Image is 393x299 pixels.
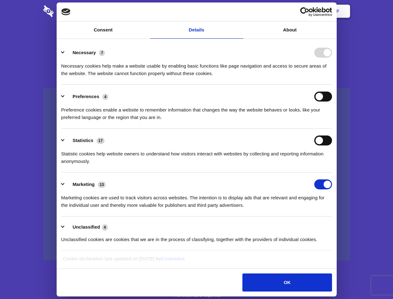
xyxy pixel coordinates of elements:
button: Statistics (17) [61,135,109,145]
button: Marketing (13) [61,179,110,189]
span: 4 [102,94,108,100]
label: Statistics [73,138,93,143]
a: Wistia video thumbnail [43,88,350,261]
div: Marketing cookies are used to track visitors across websites. The intention is to display ads tha... [61,189,332,209]
div: Cookie declaration last updated on [DATE] by [58,255,335,267]
a: Login [282,2,309,21]
a: Contact [252,2,281,21]
img: logo-wordmark-white-trans-d4663122ce5f474addd5e946df7df03e33cb6a1c49d2221995e7729f52c070b2.svg [43,5,96,17]
div: Unclassified cookies are cookies that we are in the process of classifying, together with the pro... [61,231,332,243]
span: 17 [96,138,105,144]
iframe: Drift Widget Chat Controller [362,268,386,292]
a: Pricing [183,2,210,21]
button: OK [242,273,332,292]
a: Cookiebot [161,256,185,261]
button: Necessary (7) [61,48,109,58]
span: 7 [99,50,105,56]
button: Preferences (4) [61,92,112,102]
label: Marketing [73,182,95,187]
h4: Auto-redaction of sensitive data, encrypted data sharing and self-destructing private chats. Shar... [43,57,350,77]
span: 13 [98,182,106,188]
label: Necessary [73,50,96,55]
img: logo [61,8,71,15]
div: Preference cookies enable a website to remember information that changes the way the website beha... [61,102,332,121]
a: Usercentrics Cookiebot - opens in a new window [278,7,332,17]
div: Necessary cookies help make a website usable by enabling basic functions like page navigation and... [61,58,332,77]
span: 4 [102,224,108,230]
a: About [243,21,337,39]
h1: Eliminate Slack Data Loss. [43,28,350,50]
div: Statistic cookies help website owners to understand how visitors interact with websites by collec... [61,145,332,165]
a: Details [150,21,243,39]
button: Unclassified (4) [61,223,112,231]
a: Consent [57,21,150,39]
label: Preferences [73,94,99,99]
